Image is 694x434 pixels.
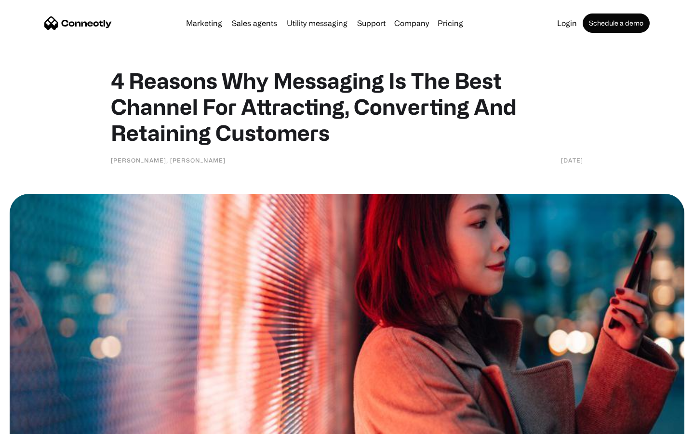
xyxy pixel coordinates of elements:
div: [DATE] [561,155,583,165]
h1: 4 Reasons Why Messaging Is The Best Channel For Attracting, Converting And Retaining Customers [111,68,583,146]
a: Pricing [434,19,467,27]
a: Utility messaging [283,19,351,27]
a: Support [353,19,389,27]
div: [PERSON_NAME], [PERSON_NAME] [111,155,226,165]
a: Schedule a demo [583,14,650,33]
a: Sales agents [228,19,281,27]
a: Marketing [182,19,226,27]
ul: Language list [19,417,58,431]
div: Company [394,16,429,30]
aside: Language selected: English [10,417,58,431]
a: Login [553,19,581,27]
